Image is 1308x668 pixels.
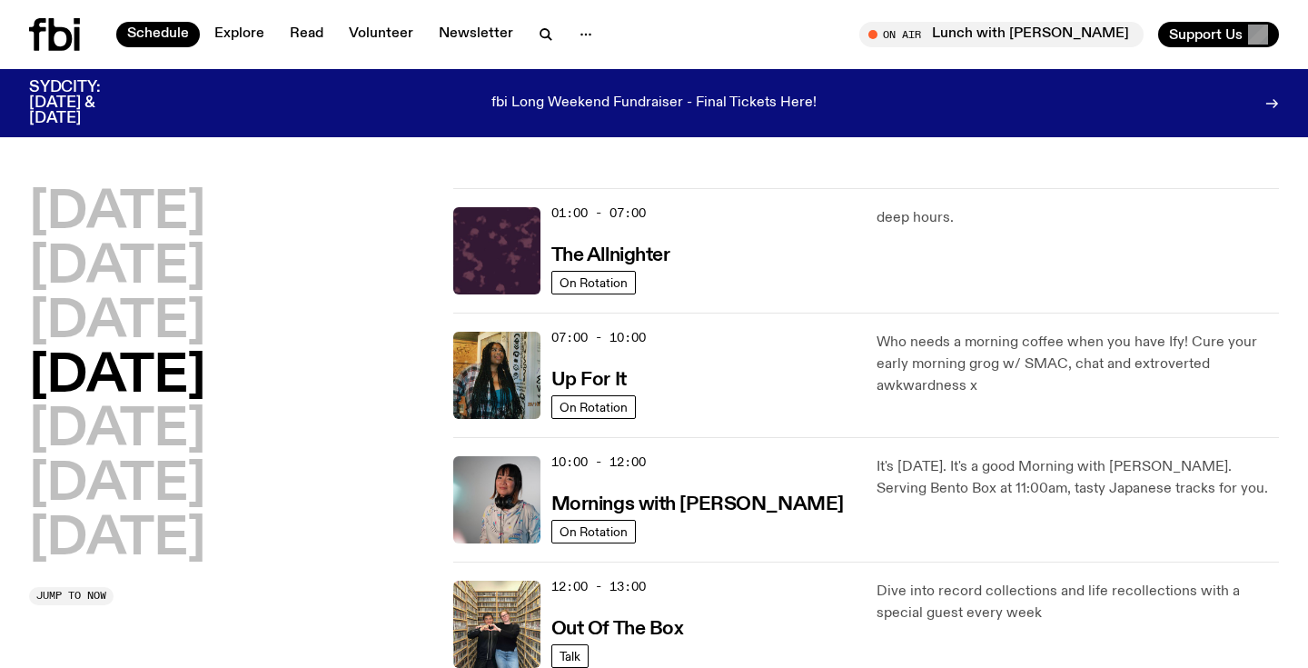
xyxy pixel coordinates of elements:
[29,352,205,403] button: [DATE]
[551,616,684,639] a: Out Of The Box
[453,332,540,419] img: Ify - a Brown Skin girl with black braided twists, looking up to the side with her tongue stickin...
[29,587,114,605] button: Jump to now
[203,22,275,47] a: Explore
[551,578,646,595] span: 12:00 - 13:00
[428,22,524,47] a: Newsletter
[560,276,628,290] span: On Rotation
[551,246,670,265] h3: The Allnighter
[29,188,205,239] button: [DATE]
[491,95,817,112] p: fbi Long Weekend Fundraiser - Final Tickets Here!
[551,454,646,471] span: 10:00 - 12:00
[859,22,1144,47] button: On AirLunch with [PERSON_NAME]
[560,401,628,414] span: On Rotation
[453,581,540,668] img: Matt and Kate stand in the music library and make a heart shape with one hand each.
[551,495,844,514] h3: Mornings with [PERSON_NAME]
[279,22,334,47] a: Read
[453,456,540,543] img: Kana Frazer is smiling at the camera with her head tilted slightly to her left. She wears big bla...
[877,207,1279,229] p: deep hours.
[1169,26,1243,43] span: Support Us
[551,367,627,390] a: Up For It
[116,22,200,47] a: Schedule
[551,620,684,639] h3: Out Of The Box
[1158,22,1279,47] button: Support Us
[560,650,580,663] span: Talk
[29,80,145,126] h3: SYDCITY: [DATE] & [DATE]
[551,371,627,390] h3: Up For It
[551,271,636,294] a: On Rotation
[29,405,205,456] button: [DATE]
[877,456,1279,500] p: It's [DATE]. It's a good Morning with [PERSON_NAME]. Serving Bento Box at 11:00am, tasty Japanese...
[877,581,1279,624] p: Dive into record collections and life recollections with a special guest every week
[551,243,670,265] a: The Allnighter
[551,204,646,222] span: 01:00 - 07:00
[551,329,646,346] span: 07:00 - 10:00
[29,243,205,294] button: [DATE]
[29,297,205,348] button: [DATE]
[36,591,106,601] span: Jump to now
[29,514,205,565] button: [DATE]
[29,460,205,511] button: [DATE]
[338,22,424,47] a: Volunteer
[551,520,636,543] a: On Rotation
[551,492,844,514] a: Mornings with [PERSON_NAME]
[551,644,589,668] a: Talk
[551,395,636,419] a: On Rotation
[560,525,628,539] span: On Rotation
[877,332,1279,397] p: Who needs a morning coffee when you have Ify! Cure your early morning grog w/ SMAC, chat and extr...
